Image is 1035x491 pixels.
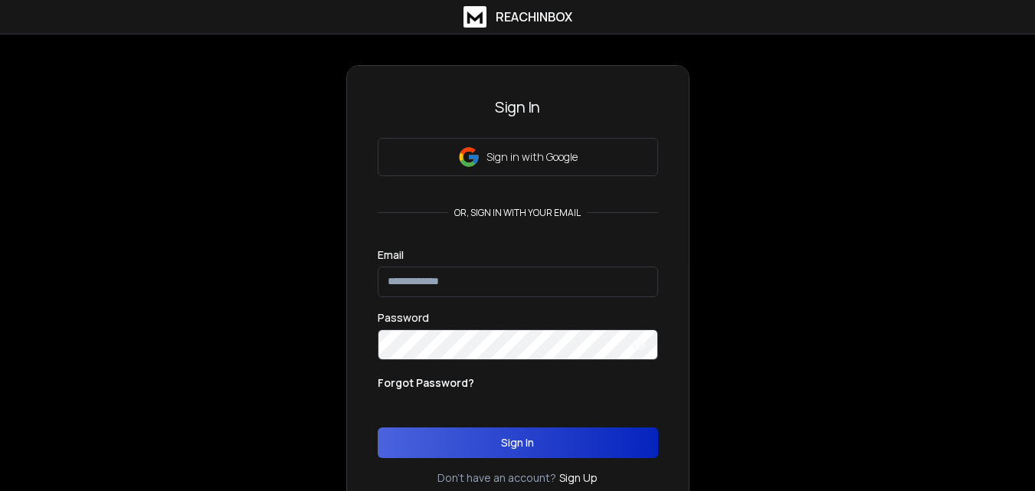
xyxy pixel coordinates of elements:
[378,313,429,323] label: Password
[486,149,578,165] p: Sign in with Google
[437,470,556,486] p: Don't have an account?
[378,375,474,391] p: Forgot Password?
[463,6,572,28] a: ReachInbox
[496,8,572,26] h1: ReachInbox
[559,470,598,486] a: Sign Up
[378,138,658,176] button: Sign in with Google
[378,97,658,118] h3: Sign In
[378,427,658,458] button: Sign In
[463,6,486,28] img: logo
[378,250,404,260] label: Email
[448,207,587,219] p: or, sign in with your email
